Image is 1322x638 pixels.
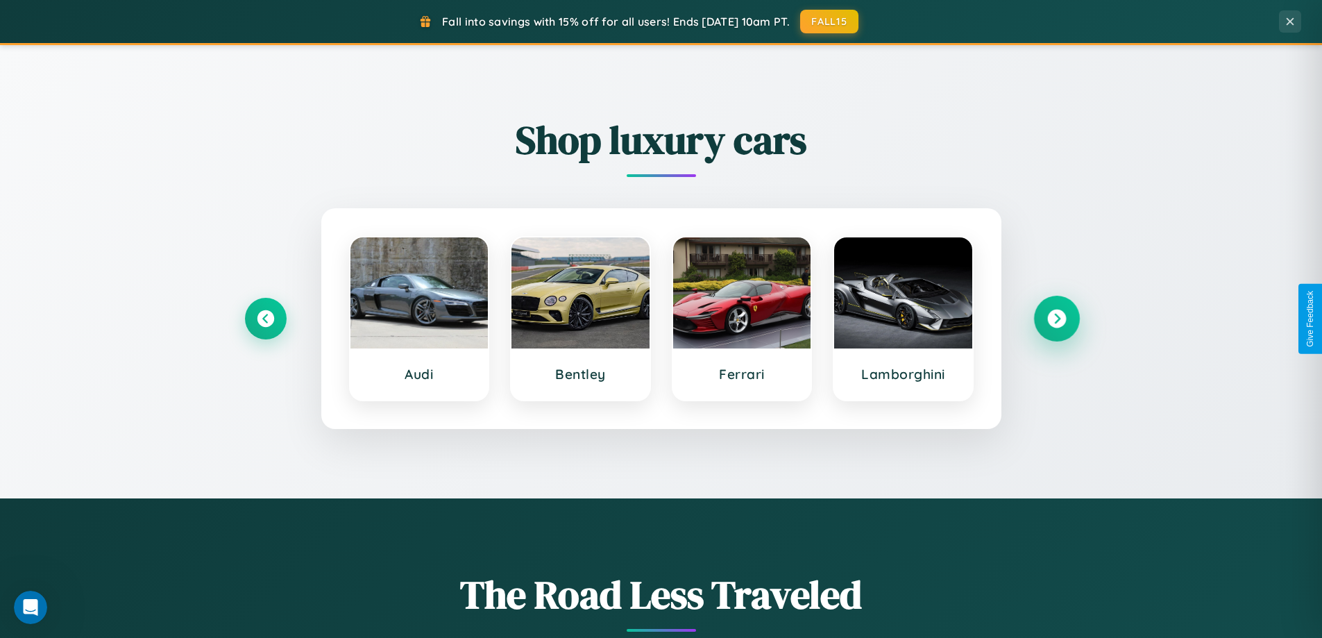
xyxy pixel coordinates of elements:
[848,366,958,383] h3: Lamborghini
[245,113,1078,167] h2: Shop luxury cars
[1305,291,1315,347] div: Give Feedback
[687,366,797,383] h3: Ferrari
[364,366,475,383] h3: Audi
[525,366,636,383] h3: Bentley
[800,10,858,33] button: FALL15
[245,568,1078,621] h1: The Road Less Traveled
[442,15,790,28] span: Fall into savings with 15% off for all users! Ends [DATE] 10am PT.
[14,591,47,624] iframe: Intercom live chat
